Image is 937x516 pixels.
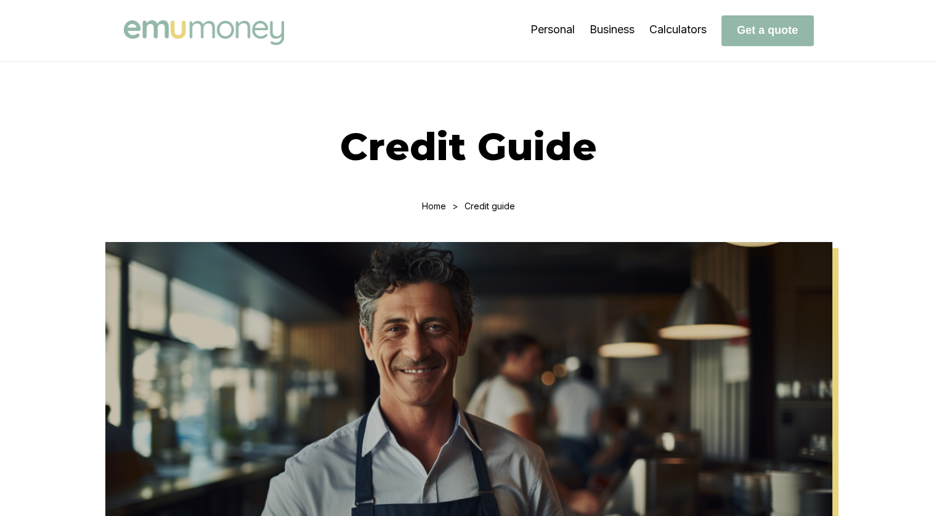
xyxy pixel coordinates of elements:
[721,23,814,36] a: Get a quote
[464,201,515,211] div: Credit guide
[452,201,458,211] div: >
[422,201,446,211] a: Home
[124,20,284,45] img: Emu Money logo
[721,15,814,46] button: Get a quote
[124,123,814,170] h1: Credit Guide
